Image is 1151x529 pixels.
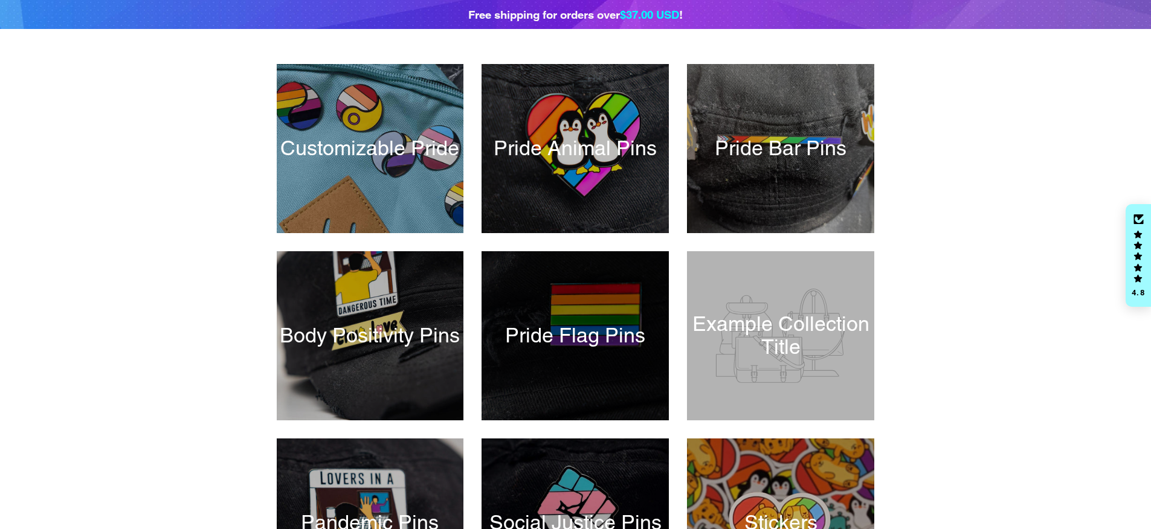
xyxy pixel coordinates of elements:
a: Pride Flag Pins [482,251,669,420]
a: Example Collection Title [687,251,874,420]
a: Pride Bar Pins [687,64,874,233]
div: 4.8 [1131,289,1146,297]
a: Pride Animal Pins [482,64,669,233]
span: $37.00 USD [620,8,679,21]
div: Free shipping for orders over ! [468,6,683,23]
a: Customizable Pride [277,64,464,233]
div: Click to open Judge.me floating reviews tab [1126,204,1151,307]
a: Body Positivity Pins [277,251,464,420]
